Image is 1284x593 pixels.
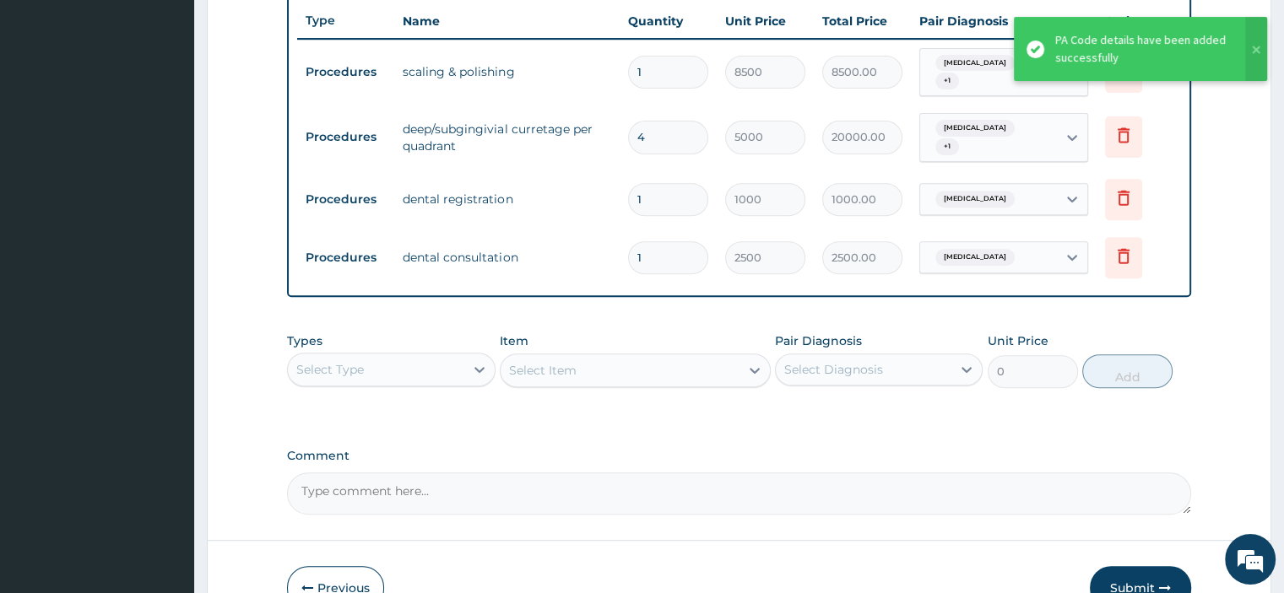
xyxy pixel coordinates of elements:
[297,57,394,88] td: Procedures
[297,184,394,215] td: Procedures
[620,4,717,38] th: Quantity
[277,8,317,49] div: Minimize live chat window
[775,332,862,349] label: Pair Diagnosis
[784,361,883,378] div: Select Diagnosis
[31,84,68,127] img: d_794563401_company_1708531726252_794563401
[1082,354,1173,388] button: Add
[98,185,233,355] span: We're online!
[88,94,284,116] div: Chat with us now
[935,73,959,89] span: + 1
[935,249,1015,266] span: [MEDICAL_DATA]
[296,361,364,378] div: Select Type
[287,449,1190,463] label: Comment
[394,240,619,274] td: dental consultation
[287,334,322,348] label: Types
[1055,31,1229,67] div: PA Code details have been added successfully
[911,4,1097,38] th: Pair Diagnosis
[8,406,322,465] textarea: Type your message and hit 'Enter'
[500,332,528,349] label: Item
[717,4,814,38] th: Unit Price
[814,4,911,38] th: Total Price
[394,4,619,38] th: Name
[935,120,1015,137] span: [MEDICAL_DATA]
[935,55,1015,72] span: [MEDICAL_DATA]
[297,121,394,153] td: Procedures
[988,332,1048,349] label: Unit Price
[394,55,619,89] td: scaling & polishing
[394,112,619,163] td: deep/subgingivial curretage per quadrant
[394,182,619,216] td: dental registration
[297,5,394,36] th: Type
[935,191,1015,208] span: [MEDICAL_DATA]
[297,242,394,273] td: Procedures
[935,138,959,155] span: + 1
[1097,4,1181,38] th: Actions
